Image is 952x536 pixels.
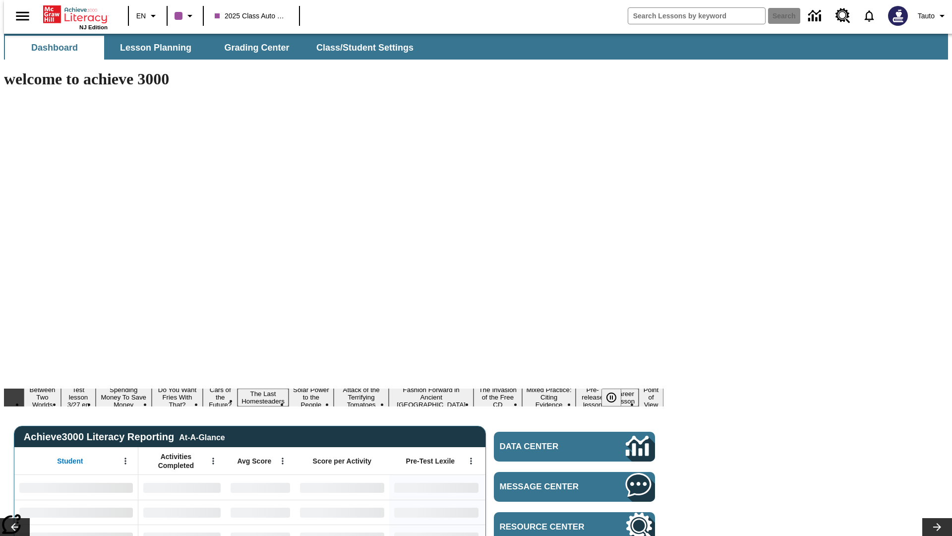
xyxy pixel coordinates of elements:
[802,2,830,30] a: Data Center
[4,70,663,88] h1: welcome to achieve 3000
[500,522,596,532] span: Resource Center
[224,42,289,54] span: Grading Center
[275,454,290,469] button: Open Menu
[132,7,164,25] button: Language: EN, Select a language
[206,454,221,469] button: Open Menu
[118,454,133,469] button: Open Menu
[389,385,474,410] button: Slide 9 Fashion Forward in Ancient Rome
[96,385,152,410] button: Slide 3 Spending Money To Save Money
[856,3,882,29] a: Notifications
[914,7,952,25] button: Profile/Settings
[308,36,421,60] button: Class/Student Settings
[179,431,225,442] div: At-A-Glance
[43,4,108,24] a: Home
[207,36,306,60] button: Grading Center
[628,8,765,24] input: search field
[226,500,295,525] div: No Data,
[639,385,663,410] button: Slide 14 Point of View
[203,385,238,410] button: Slide 5 Cars of the Future?
[171,7,200,25] button: Class color is purple. Change class color
[500,482,596,492] span: Message Center
[143,452,209,470] span: Activities Completed
[601,389,631,406] div: Pause
[138,475,226,500] div: No Data,
[500,442,593,452] span: Data Center
[888,6,908,26] img: Avatar
[830,2,856,29] a: Resource Center, Will open in new tab
[237,457,271,466] span: Avg Score
[238,389,289,406] button: Slide 6 The Last Homesteaders
[882,3,914,29] button: Select a new avatar
[8,1,37,31] button: Open side menu
[31,42,78,54] span: Dashboard
[5,36,104,60] button: Dashboard
[289,385,334,410] button: Slide 7 Solar Power to the People
[43,3,108,30] div: Home
[601,389,621,406] button: Pause
[474,385,522,410] button: Slide 10 The Invasion of the Free CD
[494,472,655,502] a: Message Center
[226,475,295,500] div: No Data,
[120,42,191,54] span: Lesson Planning
[106,36,205,60] button: Lesson Planning
[215,11,288,21] span: 2025 Class Auto Grade 13
[57,457,83,466] span: Student
[136,11,146,21] span: EN
[406,457,455,466] span: Pre-Test Lexile
[4,36,422,60] div: SubNavbar
[313,457,372,466] span: Score per Activity
[334,385,389,410] button: Slide 8 Attack of the Terrifying Tomatoes
[918,11,935,21] span: Tauto
[576,385,609,410] button: Slide 12 Pre-release lesson
[316,42,414,54] span: Class/Student Settings
[24,385,61,410] button: Slide 1 Between Two Worlds
[61,385,96,410] button: Slide 2 Test lesson 3/27 en
[922,518,952,536] button: Lesson carousel, Next
[79,24,108,30] span: NJ Edition
[464,454,478,469] button: Open Menu
[522,385,576,410] button: Slide 11 Mixed Practice: Citing Evidence
[4,34,948,60] div: SubNavbar
[152,385,203,410] button: Slide 4 Do You Want Fries With That?
[494,432,655,462] a: Data Center
[24,431,225,443] span: Achieve3000 Literacy Reporting
[138,500,226,525] div: No Data,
